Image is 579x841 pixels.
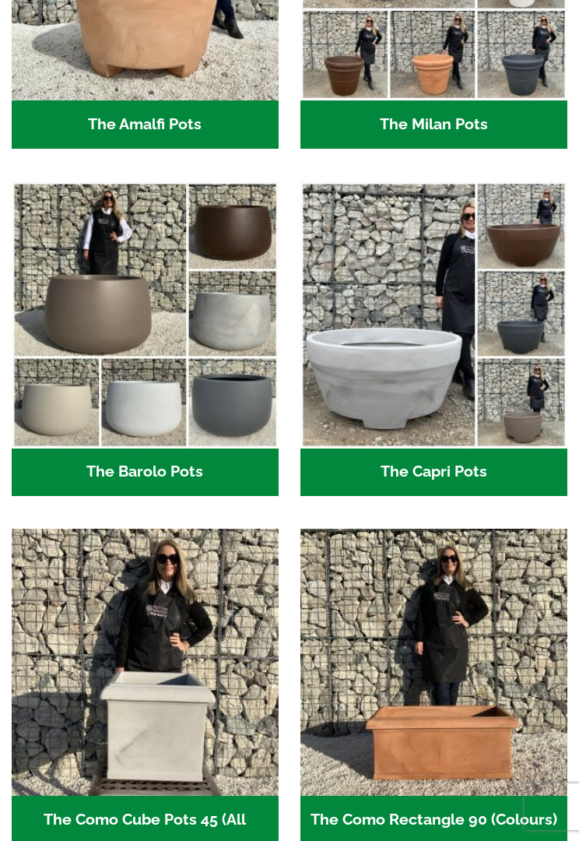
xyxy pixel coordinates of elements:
h2: The Barolo Pots [12,449,279,497]
img: The Como Cube Pots 45 (All Colours) [12,529,279,796]
h2: The Milan Pots [300,100,567,149]
img: The Como Rectangle 90 (Colours) [300,529,567,796]
img: The Barolo Pots [12,181,279,449]
a: Visit product category The Barolo Pots [12,181,279,496]
h2: The Amalfi Pots [12,100,279,149]
a: Visit product category The Capri Pots [300,181,567,496]
img: The Capri Pots [300,181,567,449]
h2: The Capri Pots [300,449,567,497]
